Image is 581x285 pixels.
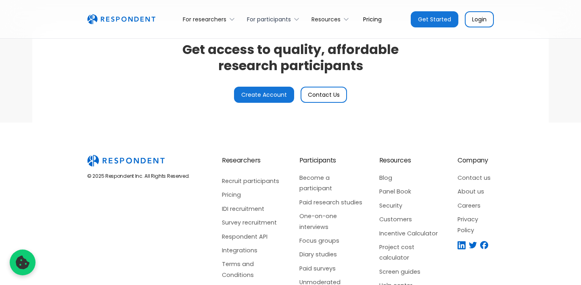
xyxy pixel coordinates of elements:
h2: Get access to quality, affordable research participants [182,42,399,74]
img: Untitled UI logotext [87,14,155,25]
a: Paid surveys [299,263,363,274]
div: For researchers [178,10,242,29]
a: Contact us [458,173,494,183]
div: Resources [307,10,357,29]
a: IDI recruitment [222,204,283,214]
div: Researchers [222,155,283,166]
a: Create Account [234,87,294,103]
div: Company [458,155,488,166]
a: Incentive Calculator [379,228,441,239]
a: Blog [379,173,441,183]
a: Panel Book [379,186,441,197]
a: Respondent API [222,231,283,242]
a: Become a participant [299,173,363,194]
a: Diary studies [299,249,363,260]
div: Resources [379,155,411,166]
a: Security [379,200,441,211]
a: Integrations [222,245,283,256]
div: For researchers [183,15,226,23]
div: Participants [299,155,336,166]
a: Pricing [222,189,283,200]
a: Terms and Conditions [222,259,283,280]
a: Get Started [411,11,458,27]
div: For participants [247,15,291,23]
a: Recruit participants [222,176,283,186]
a: Pricing [357,10,388,29]
a: Paid research studies [299,197,363,208]
div: Resources [311,15,341,23]
a: Privacy Policy [458,214,494,235]
a: Login [465,11,494,27]
a: About us [458,186,494,197]
a: Customers [379,214,441,225]
a: One-on-one interviews [299,211,363,232]
a: Careers [458,200,494,211]
div: © 2025 Respondent Inc. All Rights Reserved. [87,173,190,179]
a: Project cost calculator [379,242,441,263]
a: Survey recruitment [222,217,283,228]
a: home [87,14,155,25]
a: Screen guides [379,266,441,277]
a: Focus groups [299,235,363,246]
a: Contact Us [301,87,347,103]
div: For participants [242,10,307,29]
